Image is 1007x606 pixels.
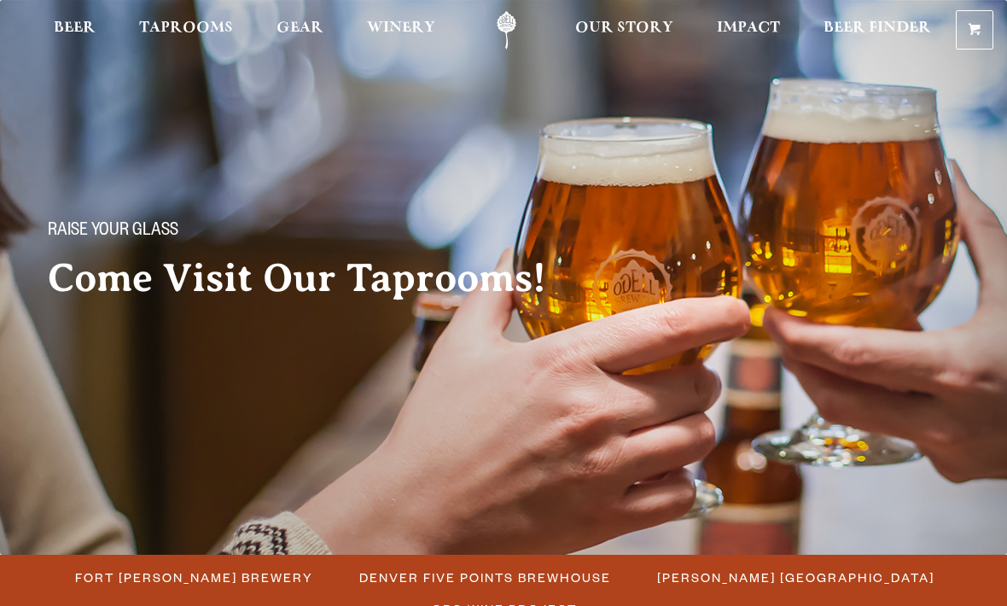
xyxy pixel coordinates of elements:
[139,21,233,35] span: Taprooms
[367,21,435,35] span: Winery
[65,565,322,590] a: Fort [PERSON_NAME] Brewery
[564,11,684,50] a: Our Story
[356,11,446,50] a: Winery
[265,11,335,50] a: Gear
[43,11,107,50] a: Beer
[575,21,673,35] span: Our Story
[128,11,244,50] a: Taprooms
[474,11,538,50] a: Odell Home
[812,11,942,50] a: Beer Finder
[824,21,931,35] span: Beer Finder
[647,565,943,590] a: [PERSON_NAME] [GEOGRAPHIC_DATA]
[48,257,580,300] h2: Come Visit Our Taprooms!
[48,221,178,243] span: Raise your glass
[75,565,313,590] span: Fort [PERSON_NAME] Brewery
[349,565,620,590] a: Denver Five Points Brewhouse
[359,565,611,590] span: Denver Five Points Brewhouse
[657,565,934,590] span: [PERSON_NAME] [GEOGRAPHIC_DATA]
[276,21,323,35] span: Gear
[706,11,791,50] a: Impact
[54,21,96,35] span: Beer
[717,21,780,35] span: Impact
